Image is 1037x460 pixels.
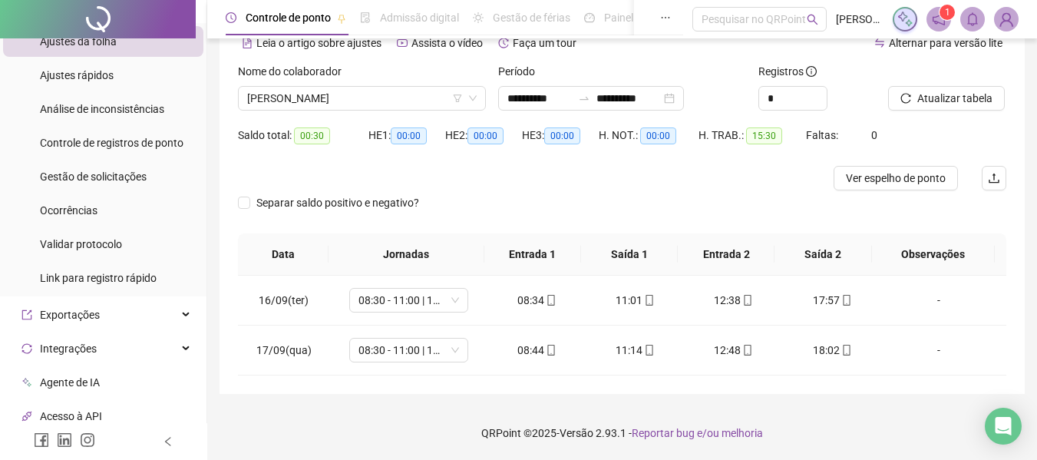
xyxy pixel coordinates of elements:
div: HE 2: [445,127,522,144]
div: 17:57 [795,292,869,309]
span: mobile [741,345,753,356]
div: - [893,342,984,359]
img: sparkle-icon.fc2bf0ac1784a2077858766a79e2daf3.svg [897,11,913,28]
span: Acesso à API [40,410,102,422]
span: left [163,436,173,447]
span: Leia o artigo sobre ajustes [256,37,381,49]
span: Gestão de férias [493,12,570,24]
span: mobile [544,295,556,306]
span: 08:30 - 11:00 | 12:40 - 17:40 [358,289,459,312]
span: history [498,38,509,48]
span: [PERSON_NAME] [836,11,883,28]
span: api [21,411,32,422]
button: Atualizar tabela [888,86,1005,111]
span: Faltas: [806,129,840,141]
span: 00:00 [640,127,676,144]
div: H. TRAB.: [698,127,806,144]
div: 08:34 [500,292,574,309]
span: down [468,94,477,103]
span: Controle de ponto [246,12,331,24]
span: 00:00 [467,127,504,144]
span: mobile [642,295,655,306]
footer: QRPoint © 2025 - 2.93.1 - [207,406,1037,460]
button: Ver espelho de ponto [834,166,958,190]
span: linkedin [57,432,72,448]
span: file-done [360,12,371,23]
label: Período [498,63,545,80]
span: 0 [871,129,877,141]
span: 00:30 [294,127,330,144]
span: 00:00 [391,127,427,144]
span: 17/09(qua) [256,344,312,356]
span: Observações [884,246,983,263]
sup: 1 [940,5,955,20]
span: search [807,14,818,25]
span: swap [874,38,885,48]
span: sun [473,12,484,23]
span: info-circle [806,66,817,77]
th: Observações [872,233,995,276]
span: mobile [544,345,556,356]
span: Ajustes da folha [40,35,117,48]
span: bell [966,12,979,26]
span: Versão [560,427,593,439]
div: - [893,292,984,309]
span: Exportações [40,309,100,321]
div: 12:38 [697,292,771,309]
img: 57537 [995,8,1018,31]
span: mobile [642,345,655,356]
span: filter [453,94,462,103]
span: Reportar bug e/ou melhoria [632,427,763,439]
span: Agente de IA [40,376,100,389]
span: Registros [758,63,817,80]
div: HE 1: [368,127,445,144]
span: file-text [242,38,253,48]
th: Entrada 1 [484,233,581,276]
div: 08:44 [500,342,574,359]
span: to [578,92,590,104]
span: Admissão digital [380,12,459,24]
span: facebook [34,432,49,448]
span: Separar saldo positivo e negativo? [250,194,425,211]
span: pushpin [337,14,346,23]
span: instagram [80,432,95,448]
span: mobile [840,295,852,306]
span: reload [900,93,911,104]
span: sync [21,343,32,354]
div: 11:01 [599,292,672,309]
span: mobile [840,345,852,356]
span: Ver espelho de ponto [846,170,946,187]
span: 16/09(ter) [259,294,309,306]
span: Análise de inconsistências [40,103,164,115]
span: Atualizar tabela [917,90,992,107]
div: 12:48 [697,342,771,359]
span: upload [988,172,1000,184]
th: Jornadas [329,233,484,276]
span: Painel do DP [604,12,664,24]
div: HE 3: [522,127,599,144]
th: Saída 2 [774,233,871,276]
span: 15:30 [746,127,782,144]
span: export [21,309,32,320]
span: Alternar para versão lite [889,37,1002,49]
span: Gestão de solicitações [40,170,147,183]
span: Faça um tour [513,37,576,49]
span: 1 [945,7,950,18]
span: dashboard [584,12,595,23]
th: Data [238,233,329,276]
div: 18:02 [795,342,869,359]
span: Ocorrências [40,204,97,217]
span: swap-right [578,92,590,104]
span: Link para registro rápido [40,272,157,284]
span: 00:00 [544,127,580,144]
div: H. NOT.: [599,127,698,144]
div: 11:14 [599,342,672,359]
span: Assista o vídeo [411,37,483,49]
span: clock-circle [226,12,236,23]
div: Saldo total: [238,127,368,144]
label: Nome do colaborador [238,63,352,80]
span: youtube [397,38,408,48]
span: 08:30 - 11:00 | 12:40 - 17:40 [358,339,459,362]
span: mobile [741,295,753,306]
th: Saída 1 [581,233,678,276]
